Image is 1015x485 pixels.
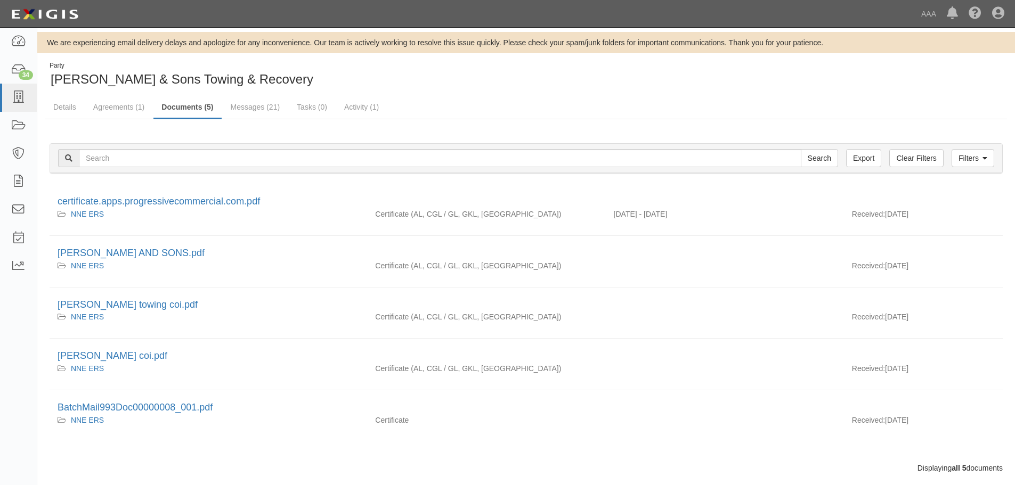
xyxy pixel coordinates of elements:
img: logo-5460c22ac91f19d4615b14bd174203de0afe785f0fc80cf4dbbc73dc1793850b.png [8,5,82,24]
a: [PERSON_NAME] coi.pdf [58,350,167,361]
a: Agreements (1) [85,96,152,118]
div: Auto Liability Commercial General Liability / Garage Liability Garage Keepers Liability On-Hook [367,311,605,322]
a: NNE ERS [71,313,104,321]
div: [DATE] [844,311,1003,327]
a: NNE ERS [71,261,104,270]
a: [PERSON_NAME] AND SONS.pdf [58,248,205,258]
div: 34 [19,70,33,80]
a: certificate.apps.progressivecommercial.com.pdf [58,196,260,207]
div: NNE ERS [58,415,359,425]
span: [PERSON_NAME] & Sons Towing & Recovery [51,72,313,86]
a: Clear Filters [889,149,943,167]
a: Messages (21) [223,96,288,118]
div: Effective 06/04/2025 - Expiration 06/04/2026 [606,209,844,219]
a: AAA [916,3,941,24]
div: Effective - Expiration [606,415,844,415]
div: Auto Liability Commercial General Liability / Garage Liability Garage Keepers Liability On-Hook [367,260,605,271]
a: Details [45,96,84,118]
a: Documents (5) [153,96,221,119]
div: Effective - Expiration [606,363,844,364]
div: NNE ERS [58,209,359,219]
input: Search [801,149,838,167]
div: [DATE] [844,415,1003,431]
div: [DATE] [844,260,1003,276]
div: NNE ERS [58,260,359,271]
p: Received: [852,415,885,425]
div: Auto Liability Commercial General Liability / Garage Liability Garage Keepers Liability On-Hook [367,363,605,374]
div: RUSSELL AND SONS.pdf [58,246,995,260]
p: Received: [852,260,885,271]
a: NNE ERS [71,416,104,424]
p: Received: [852,209,885,219]
div: certificate.apps.progressivecommercial.com.pdf [58,195,995,209]
input: Search [79,149,801,167]
b: all 5 [952,464,966,472]
a: NNE ERS [71,364,104,373]
div: Russell coi.pdf [58,349,995,363]
div: Displaying documents [42,463,1011,473]
div: NNE ERS [58,363,359,374]
p: Received: [852,311,885,322]
div: [DATE] [844,363,1003,379]
a: Tasks (0) [289,96,335,118]
a: Activity (1) [336,96,387,118]
div: NNE ERS [58,311,359,322]
div: Russell & Sons Towing & Recovery [45,61,518,88]
div: Russell towing coi.pdf [58,298,995,312]
div: Auto Liability Commercial General Liability / Garage Liability Garage Keepers Liability On-Hook [367,209,605,219]
p: Received: [852,363,885,374]
a: [PERSON_NAME] towing coi.pdf [58,299,198,310]
div: We are experiencing email delivery delays and apologize for any inconvenience. Our team is active... [37,37,1015,48]
div: Party [50,61,313,70]
div: BatchMail993Doc00000008_001.pdf [58,401,995,415]
i: Help Center - Complianz [969,7,981,20]
a: Filters [952,149,994,167]
a: NNE ERS [71,210,104,218]
div: Certificate [367,415,605,425]
a: Export [846,149,881,167]
a: BatchMail993Doc00000008_001.pdf [58,402,213,413]
div: [DATE] [844,209,1003,225]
